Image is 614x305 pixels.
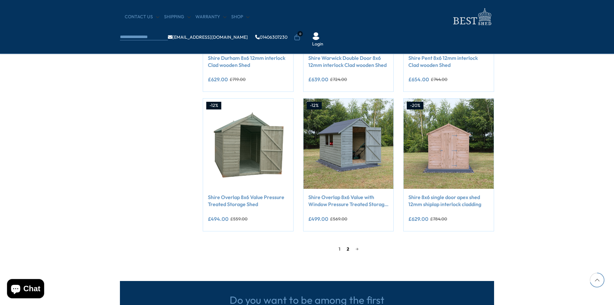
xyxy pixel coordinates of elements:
[164,14,191,20] a: Shipping
[203,99,293,189] img: Shire Overlap 8x6 Economy Pressure Treated Storage Shed - Best Shed
[312,41,323,47] a: Login
[297,31,303,36] span: 0
[408,77,429,82] ins: £654.00
[231,14,249,20] a: Shop
[343,244,352,254] a: 2
[308,77,328,82] ins: £639.00
[308,216,328,221] ins: £499.00
[352,244,362,254] a: →
[125,14,159,20] a: CONTACT US
[208,54,288,69] a: Shire Durham 8x6 12mm interlock Clad wooden Shed
[312,32,320,40] img: User Icon
[330,217,347,221] del: £569.00
[208,77,228,82] ins: £629.00
[431,77,447,82] del: £744.00
[294,34,300,41] a: 0
[5,279,46,300] inbox-online-store-chat: Shopify online store chat
[449,6,494,27] img: logo
[308,54,389,69] a: Shire Warwick Double Door 8x6 12mm interlock Clad wooden Shed
[330,77,347,82] del: £724.00
[430,217,447,221] del: £784.00
[408,54,489,69] a: Shire Pent 8x6 12mm interlock Clad wooden Shed
[308,194,389,208] a: Shire Overlap 8x6 Value with Window Pressure Treated Storage Shed
[208,194,288,208] a: Shire Overlap 8x6 Value Pressure Treated Storage Shed
[407,102,423,109] div: -20%
[408,216,429,221] ins: £629.00
[335,244,343,254] span: 1
[208,216,229,221] ins: £494.00
[168,35,248,39] a: [EMAIL_ADDRESS][DOMAIN_NAME]
[408,194,489,208] a: Shire 8x6 single door apex shed 12mm shiplap interlock cladding
[230,217,248,221] del: £559.00
[255,35,287,39] a: 01406307230
[206,102,221,109] div: -12%
[195,14,226,20] a: Warranty
[307,102,322,109] div: -12%
[230,77,246,82] del: £719.00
